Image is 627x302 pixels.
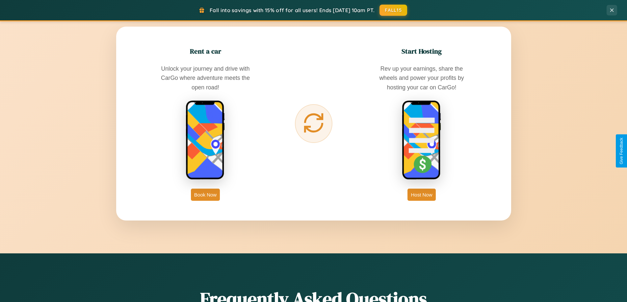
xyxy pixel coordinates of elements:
p: Rev up your earnings, share the wheels and power your profits by hosting your car on CarGo! [372,64,471,92]
h2: Rent a car [190,46,221,56]
span: Fall into savings with 15% off for all users! Ends [DATE] 10am PT. [210,7,375,13]
p: Unlock your journey and drive with CarGo where adventure meets the open road! [156,64,255,92]
button: Host Now [407,189,435,201]
div: Give Feedback [619,138,624,164]
img: host phone [402,100,441,180]
img: rent phone [186,100,225,180]
button: FALL15 [379,5,407,16]
button: Book Now [191,189,220,201]
h2: Start Hosting [402,46,442,56]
